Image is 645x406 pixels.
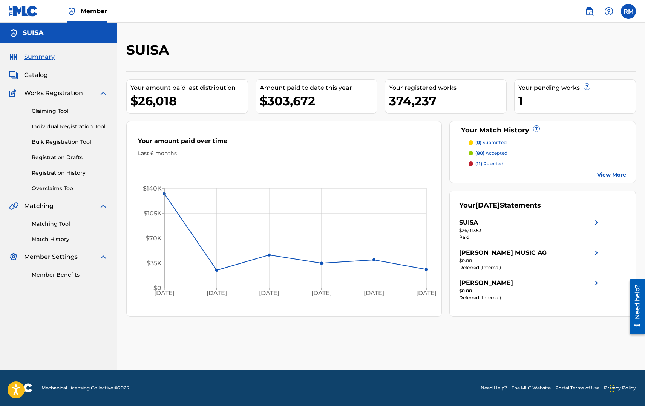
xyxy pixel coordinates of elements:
[475,139,507,146] p: submitted
[555,384,599,391] a: Portal Terms of Use
[23,29,44,37] h5: SUISA
[9,201,18,211] img: Matching
[32,154,108,161] a: Registration Drafts
[592,278,601,288] img: right chevron icon
[260,92,377,109] div: $303,672
[459,248,547,257] div: [PERSON_NAME] MUSIC AG
[32,107,108,115] a: Claiming Tool
[9,89,19,98] img: Works Registration
[585,7,594,16] img: search
[624,276,645,337] iframe: Resource Center
[459,234,601,241] div: Paid
[153,285,161,292] tspan: $0
[597,171,626,179] a: View More
[24,71,48,80] span: Catalog
[621,4,636,19] div: User Menu
[604,7,613,16] img: help
[81,7,107,15] span: Member
[145,235,161,242] tspan: $70K
[601,4,616,19] div: Help
[9,383,32,392] img: logo
[389,92,506,109] div: 374,237
[130,92,248,109] div: $26,018
[32,123,108,131] a: Individual Registration Tool
[459,125,626,135] div: Your Match History
[9,6,38,17] img: MLC Logo
[143,210,161,217] tspan: $105K
[311,290,332,297] tspan: [DATE]
[533,126,539,132] span: ?
[592,248,601,257] img: right chevron icon
[459,227,601,234] div: $26,017.53
[459,248,601,271] a: [PERSON_NAME] MUSIC AGright chevron icon$0.00Deferred (Internal)
[260,83,377,92] div: Amount paid to date this year
[9,52,55,62] a: SummarySummary
[9,29,18,38] img: Accounts
[9,71,48,80] a: CatalogCatalog
[607,370,645,406] iframe: Chat Widget
[592,218,601,227] img: right chevron icon
[459,278,601,301] a: [PERSON_NAME]right chevron icon$0.00Deferred (Internal)
[475,140,481,145] span: (0)
[459,278,513,288] div: [PERSON_NAME]
[481,384,507,391] a: Need Help?
[138,149,431,157] div: Last 6 months
[518,83,636,92] div: Your pending works
[459,200,541,211] div: Your Statements
[582,4,597,19] a: Public Search
[99,89,108,98] img: expand
[475,160,503,167] p: rejected
[259,290,279,297] tspan: [DATE]
[459,288,601,294] div: $0.00
[459,218,601,241] a: SUISAright chevron icon$26,017.53Paid
[9,252,18,261] img: Member Settings
[584,84,590,90] span: ?
[32,138,108,146] a: Bulk Registration Tool
[475,150,507,157] p: accepted
[32,235,108,243] a: Match History
[475,150,484,156] span: (80)
[99,252,108,261] img: expand
[24,201,54,211] span: Matching
[459,264,601,271] div: Deferred (Internal)
[146,260,161,267] tspan: $35K
[610,377,614,400] div: Drag
[24,89,83,98] span: Works Registration
[9,52,18,62] img: Summary
[459,294,601,301] div: Deferred (Internal)
[469,139,626,146] a: (0) submitted
[207,290,227,297] tspan: [DATE]
[99,201,108,211] img: expand
[67,7,76,16] img: Top Rightsholder
[130,83,248,92] div: Your amount paid last distribution
[604,384,636,391] a: Privacy Policy
[469,150,626,157] a: (80) accepted
[154,290,174,297] tspan: [DATE]
[459,218,478,227] div: SUISA
[24,252,78,261] span: Member Settings
[475,201,500,209] span: [DATE]
[389,83,506,92] div: Your registered works
[126,42,173,58] h2: SUISA
[364,290,384,297] tspan: [DATE]
[9,71,18,80] img: Catalog
[41,384,129,391] span: Mechanical Licensing Collective © 2025
[469,160,626,167] a: (11) rejected
[512,384,551,391] a: The MLC Website
[32,169,108,177] a: Registration History
[142,185,161,192] tspan: $140K
[475,161,482,166] span: (11)
[24,52,55,62] span: Summary
[32,271,108,279] a: Member Benefits
[416,290,437,297] tspan: [DATE]
[138,137,431,149] div: Your amount paid over time
[459,257,601,264] div: $0.00
[518,92,636,109] div: 1
[32,220,108,228] a: Matching Tool
[32,185,108,192] a: Overclaims Tool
